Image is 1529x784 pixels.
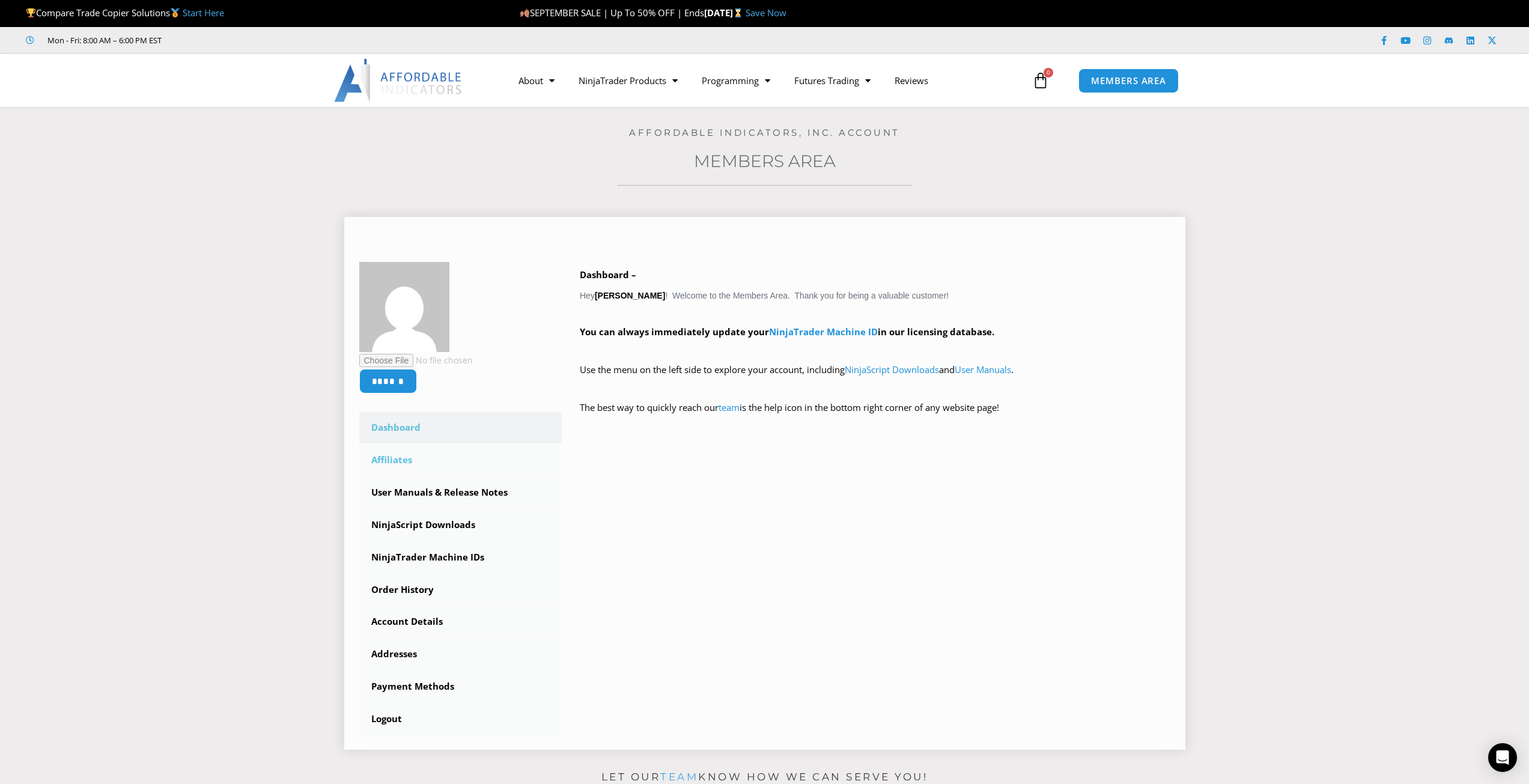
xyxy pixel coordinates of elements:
[183,7,224,19] a: Start Here
[769,326,878,338] a: NinjaTrader Machine ID
[520,8,529,17] img: 🍂
[359,445,562,476] a: Affiliates
[580,362,1170,395] p: Use the menu on the left side to explore your account, including and .
[359,477,562,508] a: User Manuals & Release Notes
[178,34,359,46] iframe: Customer reviews powered by Trustpilot
[690,67,782,94] a: Programming
[580,269,636,281] b: Dashboard –
[845,363,939,375] a: NinjaScript Downloads
[26,7,224,19] span: Compare Trade Copier Solutions
[334,59,463,102] img: LogoAI | Affordable Indicators – NinjaTrader
[506,67,567,94] a: About
[719,401,740,413] a: team
[1014,63,1067,98] a: 0
[171,8,180,17] img: 🥇
[44,33,162,47] span: Mon - Fri: 8:00 AM – 6:00 PM EST
[629,127,900,138] a: Affordable Indicators, Inc. Account
[1488,743,1517,772] div: Open Intercom Messenger
[595,291,665,300] strong: [PERSON_NAME]
[359,412,562,734] nav: Account pages
[955,363,1011,375] a: User Manuals
[506,67,1029,94] nav: Menu
[359,574,562,606] a: Order History
[1091,76,1166,85] span: MEMBERS AREA
[359,606,562,637] a: Account Details
[359,639,562,670] a: Addresses
[883,67,940,94] a: Reviews
[26,8,35,17] img: 🏆
[1044,68,1053,77] span: 0
[746,7,786,19] a: Save Now
[520,7,704,19] span: SEPTEMBER SALE | Up To 50% OFF | Ends
[704,7,746,19] strong: [DATE]
[359,542,562,573] a: NinjaTrader Machine IDs
[694,151,836,171] a: Members Area
[359,509,562,541] a: NinjaScript Downloads
[580,326,994,338] strong: You can always immediately update your in our licensing database.
[359,703,562,735] a: Logout
[359,412,562,443] a: Dashboard
[359,671,562,702] a: Payment Methods
[1078,68,1179,93] a: MEMBERS AREA
[734,8,743,17] img: ⌛
[580,400,1170,433] p: The best way to quickly reach our is the help icon in the bottom right corner of any website page!
[660,771,698,783] a: team
[359,262,449,352] img: cc3a54fbec78e197dc48540fd6831373c7f47ade1118d1ff46f7563a5f4bfcc0
[567,67,690,94] a: NinjaTrader Products
[580,267,1170,433] div: Hey ! Welcome to the Members Area. Thank you for being a valuable customer!
[782,67,883,94] a: Futures Trading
